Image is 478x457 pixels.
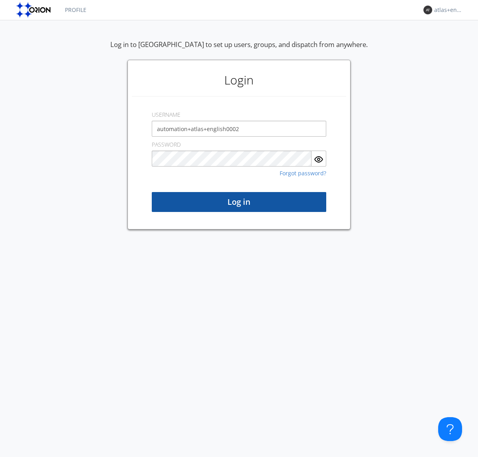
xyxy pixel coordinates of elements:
h1: Login [132,64,346,96]
button: Show Password [311,151,326,167]
label: PASSWORD [152,141,181,149]
div: Log in to [GEOGRAPHIC_DATA] to set up users, groups, and dispatch from anywhere. [110,40,368,60]
input: Password [152,151,311,167]
img: 373638.png [423,6,432,14]
div: atlas+english0002 [434,6,464,14]
img: eye.svg [314,155,323,164]
img: orion-labs-logo.svg [16,2,53,18]
iframe: Toggle Customer Support [438,417,462,441]
a: Forgot password? [280,171,326,176]
button: Log in [152,192,326,212]
label: USERNAME [152,111,180,119]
